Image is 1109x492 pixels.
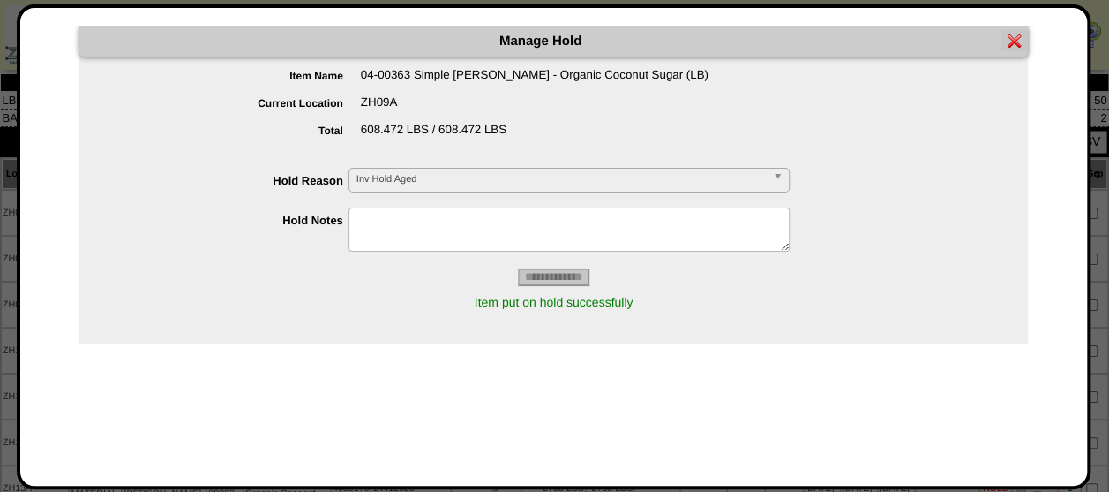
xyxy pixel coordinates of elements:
[356,169,766,190] span: Inv Hold Aged
[115,95,1028,123] div: ZH09A
[79,26,1028,57] div: Manage Hold
[115,214,348,227] label: Hold Notes
[115,125,361,137] label: Total
[115,97,361,110] label: Current Location
[115,174,348,187] label: Hold Reason
[79,286,1028,318] div: Item put on hold successfully
[115,123,1028,150] div: 608.472 LBS / 608.472 LBS
[115,70,361,82] label: Item Name
[1008,34,1022,48] img: error.gif
[115,68,1028,95] div: 04-00363 Simple [PERSON_NAME] - Organic Coconut Sugar (LB)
